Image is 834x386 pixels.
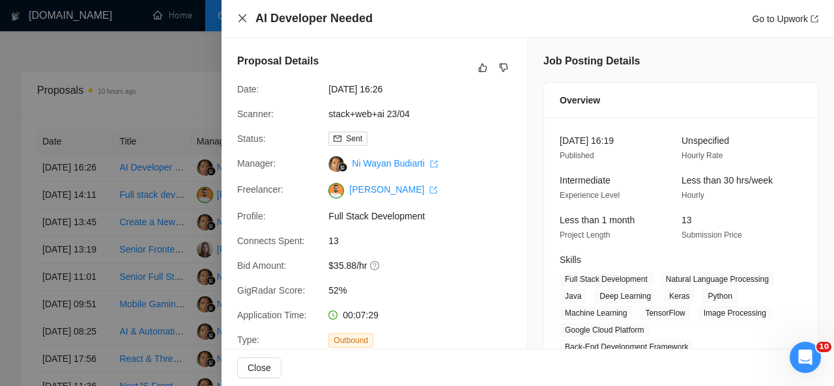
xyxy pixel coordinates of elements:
a: [PERSON_NAME] export [349,184,437,195]
h4: AI Developer Needed [255,10,373,27]
span: Machine Learning [560,306,632,320]
button: Close [237,357,281,378]
span: Sent [346,134,362,143]
span: Connects Spent: [237,236,305,246]
span: Hourly Rate [682,151,723,160]
span: Less than 30 hrs/week [682,175,773,186]
span: Deep Learning [594,289,656,303]
span: [DATE] 16:26 [328,82,524,96]
span: Project Length [560,230,610,240]
span: Intermediate [560,175,611,186]
span: Google Cloud Platform [560,323,649,337]
iframe: Intercom live chat [790,342,821,373]
span: GigRadar Score: [237,285,305,296]
span: Experience Level [560,191,620,200]
span: export [429,186,437,194]
button: like [475,60,491,76]
span: Keras [664,289,695,303]
a: Go to Upworkexport [752,14,818,24]
span: Hourly [682,191,704,200]
span: clock-circle [328,310,338,320]
button: dislike [496,60,511,76]
span: Unspecified [682,135,729,146]
span: export [430,160,438,168]
span: Back-End Development Framework [560,340,693,354]
span: 52% [328,283,524,297]
span: Type: [237,335,259,345]
h5: Proposal Details [237,53,319,69]
span: 13 [328,234,524,248]
span: Application Time: [237,310,307,320]
span: close [237,13,248,23]
span: 00:07:29 [343,310,379,320]
button: Close [237,13,248,24]
a: stack+web+ai 23/04 [328,109,410,119]
a: Ni Wayan Budiarti export [352,158,437,169]
span: 10 [816,342,831,352]
span: Manager: [237,158,276,169]
span: TensorFlow [640,306,690,320]
span: export [811,15,818,23]
span: Full Stack Development [560,272,653,286]
span: like [478,62,487,73]
span: Overview [560,93,600,107]
span: Outbound [328,333,373,348]
span: mail [334,135,341,143]
span: Profile: [237,211,266,221]
span: Date: [237,84,259,94]
span: $35.88/hr [328,258,524,273]
span: Python [702,289,737,303]
img: gigradar-bm.png [338,163,347,172]
span: [DATE] 16:19 [560,135,614,146]
span: Submission Price [682,230,742,240]
span: Image Processing [698,306,771,320]
span: 13 [682,215,692,225]
span: Published [560,151,594,160]
span: Less than 1 month [560,215,635,225]
span: Natural Language Processing [661,272,774,286]
span: dislike [499,62,508,73]
span: Skills [560,255,581,265]
span: Full Stack Development [328,209,524,223]
span: Java [560,289,586,303]
span: Freelancer: [237,184,283,195]
span: Bid Amount: [237,260,287,271]
h5: Job Posting Details [543,53,640,69]
span: Status: [237,133,266,144]
span: Close [248,361,271,375]
img: c1NLmzrk-0pBZjOo1nLSJnOz0itNHKTdmMHAt8VIsLFzaWqqsJDJtcFyV3OYvrqgu3 [328,183,344,199]
span: Scanner: [237,109,274,119]
span: question-circle [370,260,381,271]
